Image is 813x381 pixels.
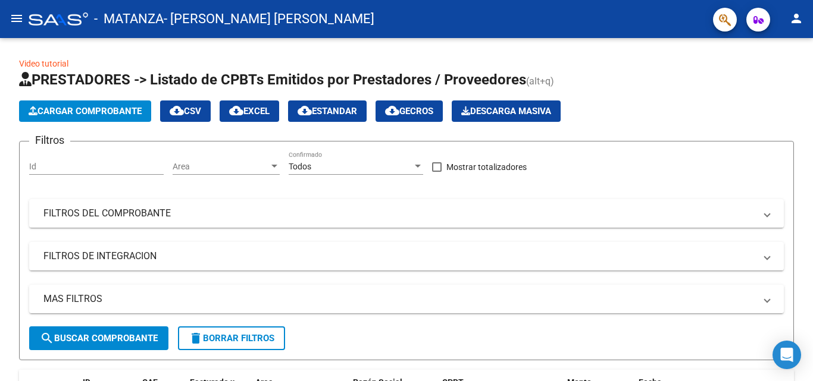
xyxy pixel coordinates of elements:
[173,162,269,172] span: Area
[288,100,367,122] button: Estandar
[385,103,399,118] mat-icon: cloud_download
[461,106,551,116] span: Descarga Masiva
[29,285,784,313] mat-expansion-panel-header: MAS FILTROS
[773,341,801,369] div: Open Intercom Messenger
[526,75,554,87] span: (alt+q)
[160,100,211,122] button: CSV
[43,250,755,263] mat-panel-title: FILTROS DE INTEGRACION
[19,100,151,122] button: Cargar Comprobante
[376,100,443,122] button: Gecros
[189,333,274,344] span: Borrar Filtros
[170,103,184,118] mat-icon: cloud_download
[19,71,526,88] span: PRESTADORES -> Listado de CPBTs Emitidos por Prestadores / Proveedores
[298,106,357,116] span: Estandar
[452,100,561,122] app-download-masive: Descarga masiva de comprobantes (adjuntos)
[29,326,168,350] button: Buscar Comprobante
[385,106,433,116] span: Gecros
[289,162,311,171] span: Todos
[178,326,285,350] button: Borrar Filtros
[29,132,70,149] h3: Filtros
[29,106,142,116] span: Cargar Comprobante
[452,100,561,122] button: Descarga Masiva
[170,106,201,116] span: CSV
[229,106,270,116] span: EXCEL
[43,292,755,306] mat-panel-title: MAS FILTROS
[220,100,279,122] button: EXCEL
[29,199,784,228] mat-expansion-panel-header: FILTROS DEL COMPROBANTE
[94,6,164,32] span: - MATANZA
[189,331,203,345] mat-icon: delete
[164,6,374,32] span: - [PERSON_NAME] [PERSON_NAME]
[446,160,527,174] span: Mostrar totalizadores
[789,11,803,26] mat-icon: person
[43,207,755,220] mat-panel-title: FILTROS DEL COMPROBANTE
[229,103,243,118] mat-icon: cloud_download
[40,331,54,345] mat-icon: search
[40,333,158,344] span: Buscar Comprobante
[298,103,312,118] mat-icon: cloud_download
[29,242,784,270] mat-expansion-panel-header: FILTROS DE INTEGRACION
[10,11,24,26] mat-icon: menu
[19,59,68,68] a: Video tutorial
